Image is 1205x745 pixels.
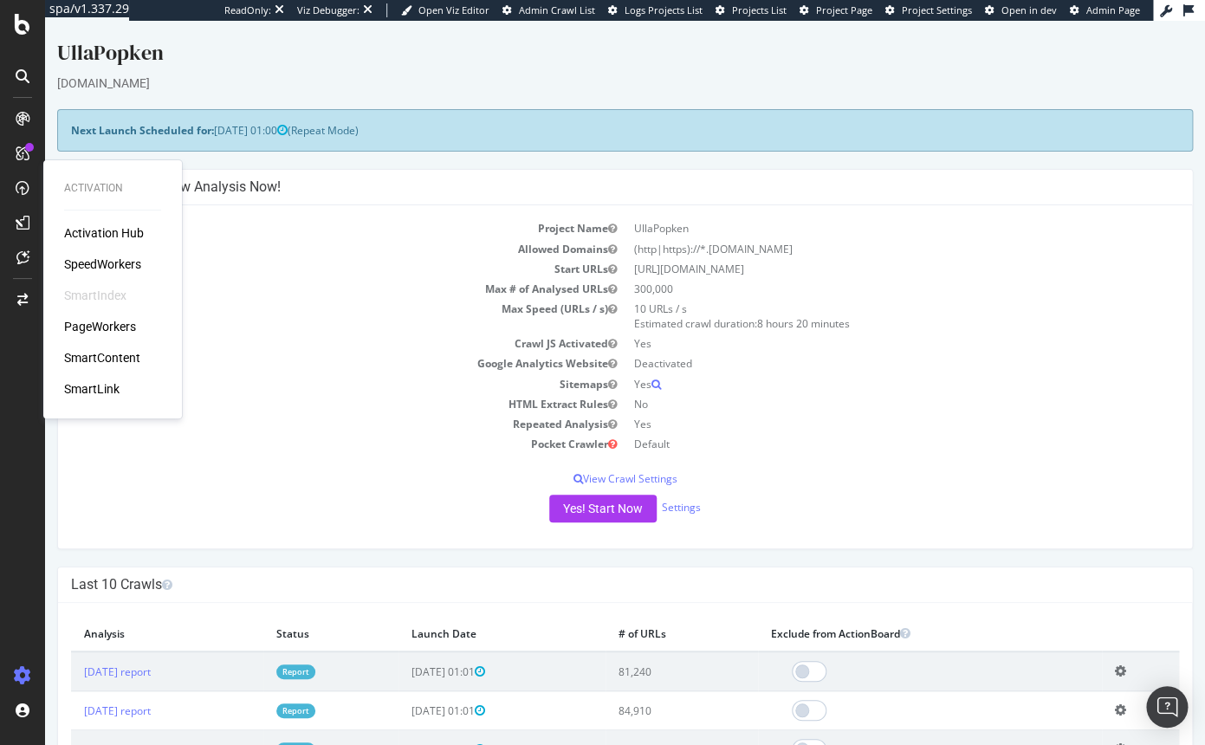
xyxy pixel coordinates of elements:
[366,722,440,736] span: [DATE] 01:01
[231,722,270,736] a: Report
[902,3,972,16] span: Project Settings
[26,102,169,117] strong: Next Launch Scheduled for:
[816,3,872,16] span: Project Page
[26,258,580,278] td: Max # of Analysed URLs
[560,670,713,709] td: 84,910
[1070,3,1140,17] a: Admin Page
[169,102,243,117] span: [DATE] 01:00
[26,450,1134,465] p: View Crawl Settings
[502,3,595,17] a: Admin Crawl List
[580,238,1135,258] td: [URL][DOMAIN_NAME]
[580,278,1135,313] td: 10 URLs / s Estimated crawl duration:
[580,218,1135,238] td: (http|https)://*.[DOMAIN_NAME]
[26,353,580,373] td: Sitemaps
[580,353,1135,373] td: Yes
[12,54,1148,71] div: [DOMAIN_NAME]
[39,644,106,658] a: [DATE] report
[1001,3,1057,16] span: Open in dev
[366,683,440,697] span: [DATE] 01:01
[64,287,126,304] div: SmartIndex
[985,3,1057,17] a: Open in dev
[218,595,353,631] th: Status
[64,318,136,335] a: PageWorkers
[401,3,489,17] a: Open Viz Editor
[12,17,1148,54] div: UllaPopken
[560,631,713,670] td: 81,240
[504,474,612,502] button: Yes! Start Now
[26,413,580,433] td: Pocket Crawler
[26,373,580,393] td: HTML Extract Rules
[26,158,1134,175] h4: Configure your New Analysis Now!
[26,393,580,413] td: Repeated Analysis
[64,256,141,273] a: SpeedWorkers
[580,413,1135,433] td: Default
[353,595,560,631] th: Launch Date
[580,373,1135,393] td: No
[800,3,872,17] a: Project Page
[224,3,271,17] div: ReadOnly:
[560,595,713,631] th: # of URLs
[39,722,106,736] a: [DATE] report
[39,683,106,697] a: [DATE] report
[519,3,595,16] span: Admin Crawl List
[26,333,580,353] td: Google Analytics Website
[418,3,489,16] span: Open Viz Editor
[580,393,1135,413] td: Yes
[64,224,144,242] a: Activation Hub
[231,644,270,658] a: Report
[580,313,1135,333] td: Yes
[713,595,1057,631] th: Exclude from ActionBoard
[1086,3,1140,16] span: Admin Page
[26,555,1134,573] h4: Last 10 Crawls
[12,88,1148,131] div: (Repeat Mode)
[26,218,580,238] td: Allowed Domains
[885,3,972,17] a: Project Settings
[26,278,580,313] td: Max Speed (URLs / s)
[716,3,787,17] a: Projects List
[231,683,270,697] a: Report
[366,644,440,658] span: [DATE] 01:01
[297,3,360,17] div: Viz Debugger:
[580,198,1135,217] td: UllaPopken
[64,349,140,366] a: SmartContent
[64,380,120,398] a: SmartLink
[1146,686,1188,728] div: Open Intercom Messenger
[26,595,218,631] th: Analysis
[608,3,703,17] a: Logs Projects List
[617,479,656,494] a: Settings
[580,333,1135,353] td: Deactivated
[732,3,787,16] span: Projects List
[26,198,580,217] td: Project Name
[64,181,161,196] div: Activation
[712,295,805,310] span: 8 hours 20 minutes
[26,313,580,333] td: Crawl JS Activated
[580,258,1135,278] td: 300,000
[26,238,580,258] td: Start URLs
[625,3,703,16] span: Logs Projects List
